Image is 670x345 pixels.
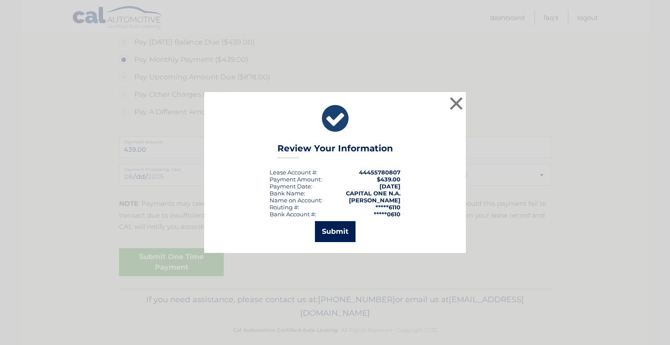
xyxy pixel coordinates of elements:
[448,95,465,112] button: ×
[270,183,312,190] div: :
[379,183,400,190] span: [DATE]
[315,221,356,242] button: Submit
[270,204,299,211] div: Routing #:
[270,183,311,190] span: Payment Date
[270,176,322,183] div: Payment Amount:
[346,190,400,197] strong: CAPITAL ONE N.A.
[270,211,316,218] div: Bank Account #:
[377,176,400,183] span: $439.00
[349,197,400,204] strong: [PERSON_NAME]
[359,169,400,176] strong: 44455780807
[270,190,305,197] div: Bank Name:
[270,197,322,204] div: Name on Account:
[277,143,393,158] h3: Review Your Information
[270,169,318,176] div: Lease Account #:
